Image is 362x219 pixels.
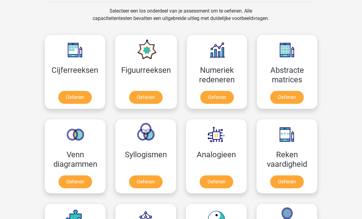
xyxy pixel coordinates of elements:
a: Oefenen [200,91,234,104]
a: Oefenen [58,91,92,104]
a: Oefenen [270,176,304,189]
div: Selecteer een los onderdeel van je assessment om te oefenen. Alle capaciteitentesten bevatten een... [87,8,275,30]
a: Oefenen [129,176,163,189]
a: Oefenen [59,176,92,189]
a: Oefenen [200,176,233,189]
a: Oefenen [129,91,163,104]
a: Oefenen [270,91,304,104]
